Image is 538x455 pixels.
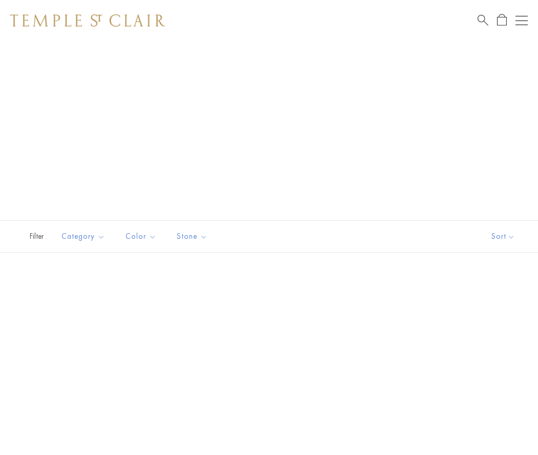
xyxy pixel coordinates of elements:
[169,225,215,248] button: Stone
[497,14,507,27] a: Open Shopping Bag
[10,14,165,27] img: Temple St. Clair
[120,230,164,243] span: Color
[118,225,164,248] button: Color
[515,14,528,27] button: Open navigation
[56,230,113,243] span: Category
[54,225,113,248] button: Category
[172,230,215,243] span: Stone
[468,221,538,252] button: Show sort by
[478,14,488,27] a: Search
